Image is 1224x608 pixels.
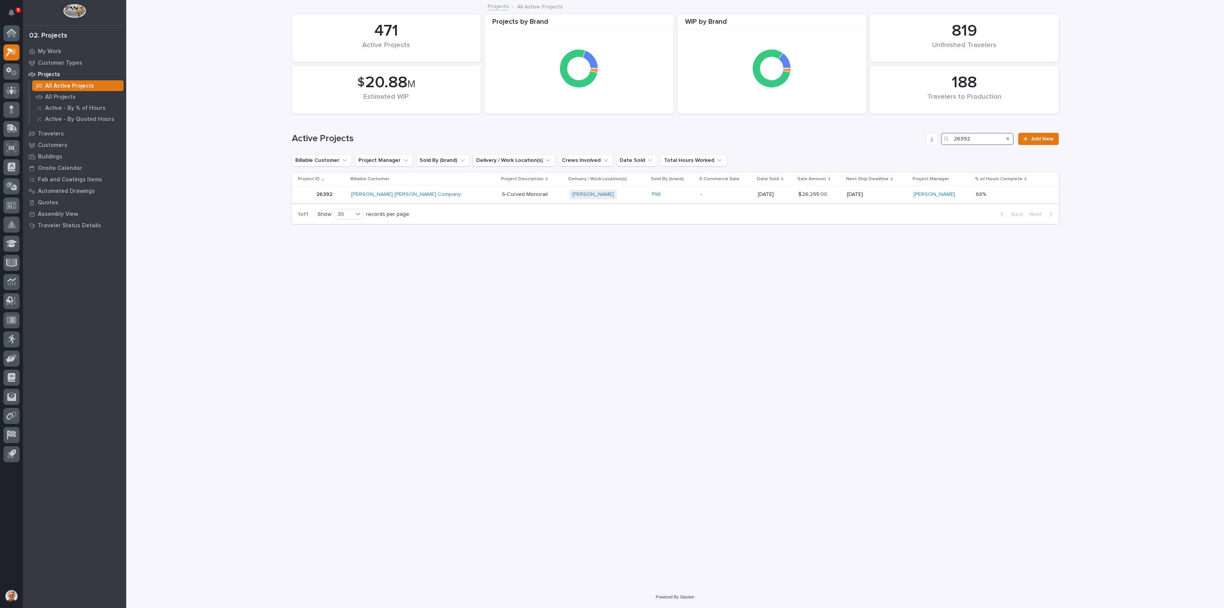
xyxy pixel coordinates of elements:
[292,133,923,144] h1: Active Projects
[407,79,415,89] span: M
[976,190,988,198] p: 68%
[38,60,82,67] p: Customer Types
[38,71,60,78] p: Projects
[652,191,661,198] a: PWI
[913,175,949,183] p: Project Manager
[292,205,314,224] p: 1 of 1
[38,222,101,229] p: Traveler Status Details
[350,175,389,183] p: Billable Customer
[23,197,126,208] a: Quotes
[63,4,86,18] img: Workspace Logo
[758,191,792,198] p: [DATE]
[994,211,1026,218] button: Back
[23,162,126,174] a: Onsite Calendar
[661,154,727,166] button: Total Hours Worked
[23,46,126,57] a: My Work
[23,220,126,231] a: Traveler Status Details
[568,175,627,183] p: Delivery / Work Location(s)
[883,41,1046,57] div: Unfinished Travelers
[1018,133,1058,145] a: Add New
[17,7,20,13] p: 5
[38,199,58,206] p: Quotes
[365,75,407,91] span: 20.88
[305,93,468,109] div: Estimated WIP
[23,208,126,220] a: Assembly View
[883,73,1046,92] div: 188
[45,116,114,123] p: Active - By Quoted Hours
[883,93,1046,109] div: Travelers to Production
[3,588,20,604] button: users-avatar
[23,151,126,162] a: Buildings
[847,191,907,198] p: [DATE]
[1026,211,1059,218] button: Next
[677,18,866,31] div: WIP by Brand
[29,114,126,124] a: Active - By Quoted Hours
[23,57,126,68] a: Customer Types
[651,175,684,183] p: Sold By (brand)
[473,154,555,166] button: Delivery / Work Location(s)
[700,175,739,183] p: E-Commerce Sale
[941,133,1014,145] input: Search
[38,176,102,183] p: Fab and Coatings Items
[38,211,78,218] p: Assembly View
[366,211,409,218] p: records per page
[798,190,829,198] p: $ 26,295.00
[305,41,468,57] div: Active Projects
[23,185,126,197] a: Automated Drawings
[351,191,461,198] a: [PERSON_NAME] [PERSON_NAME] Company
[355,154,413,166] button: Project Manager
[45,105,106,112] p: Active - By % of Hours
[23,139,126,151] a: Customers
[1007,211,1023,218] span: Back
[488,2,509,10] a: Projects
[416,154,470,166] button: Sold By (brand)
[38,48,61,55] p: My Work
[29,103,126,113] a: Active - By % of Hours
[798,175,826,183] p: Sale Amount
[38,130,64,137] p: Travelers
[501,175,544,183] p: Project Description
[38,165,82,172] p: Onsite Calendar
[29,80,126,91] a: All Active Projects
[502,191,563,198] p: S-Curved Monorail
[29,91,126,102] a: All Projects
[3,5,20,21] button: Notifications
[38,142,67,149] p: Customers
[558,154,613,166] button: Crews Involved
[1029,211,1046,218] span: Next
[883,21,1046,41] div: 819
[38,153,62,160] p: Buildings
[45,94,76,101] p: All Projects
[485,18,674,31] div: Projects by Brand
[975,175,1022,183] p: % of Hours Complete
[316,190,334,198] p: 26392
[757,175,779,183] p: Date Sold
[913,191,955,198] a: [PERSON_NAME]
[616,154,658,166] button: Date Sold
[298,175,320,183] p: Project ID
[23,174,126,185] a: Fab and Coatings Items
[357,75,365,90] span: $
[1031,136,1054,142] span: Add New
[23,68,126,80] a: Projects
[335,210,353,218] div: 30
[45,83,94,90] p: All Active Projects
[305,21,468,41] div: 471
[29,32,67,40] div: 02. Projects
[846,175,889,183] p: Next Ship Deadline
[656,595,694,599] a: Powered By Stacker
[700,191,752,198] p: -
[517,2,563,10] p: All Active Projects
[292,186,1059,203] tr: 2639226392 [PERSON_NAME] [PERSON_NAME] Company S-Curved Monorail[PERSON_NAME] PWI -[DATE]$ 26,295...
[23,128,126,139] a: Travelers
[38,188,95,195] p: Automated Drawings
[10,9,20,21] div: Notifications5
[317,211,331,218] p: Show
[292,154,352,166] button: Billable Customer
[572,191,614,198] a: [PERSON_NAME]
